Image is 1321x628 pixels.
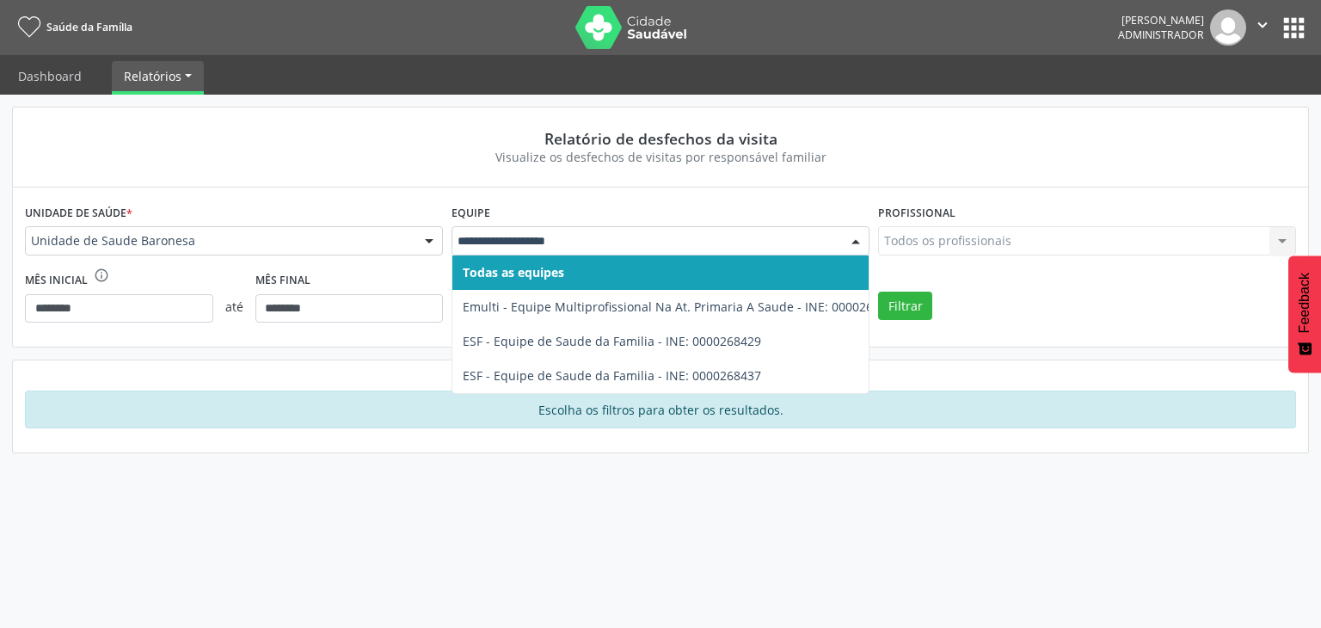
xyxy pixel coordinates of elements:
span: Feedback [1297,273,1312,333]
button: Filtrar [878,292,932,321]
a: Relatórios [112,61,204,91]
span: Unidade de Saude Baronesa [31,232,408,249]
div: [PERSON_NAME] [1118,13,1204,28]
div: O intervalo deve ser de no máximo 6 meses [94,268,109,294]
a: Dashboard [6,61,94,91]
span: Relatórios [124,68,181,84]
div: Escolha os filtros para obter os resultados. [25,391,1296,428]
span: Saúde da Família [46,20,132,34]
i:  [1253,15,1272,34]
button:  [1246,9,1279,46]
label: Profissional [878,200,955,226]
button: apps [1279,13,1309,43]
span: Emulti - Equipe Multiprofissional Na At. Primaria A Saude - INE: 0000268399 [463,299,900,315]
span: Todas as equipes [463,264,564,280]
div: Relatório de desfechos da visita [37,129,1284,148]
img: img [1210,9,1246,46]
label: Unidade de saúde [25,200,132,226]
span: ESF - Equipe de Saude da Familia - INE: 0000268437 [463,367,761,384]
span: até [213,286,255,328]
div: Visualize os desfechos de visitas por responsável familiar [37,148,1284,166]
label: Mês final [255,268,310,294]
span: ESF - Equipe de Saude da Familia - INE: 0000268429 [463,333,761,349]
a: Saúde da Família [12,13,132,41]
i: info_outline [94,268,109,283]
label: Mês inicial [25,268,88,294]
span: Administrador [1118,28,1204,42]
button: Feedback - Mostrar pesquisa [1288,256,1321,372]
label: Equipe [452,200,490,226]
